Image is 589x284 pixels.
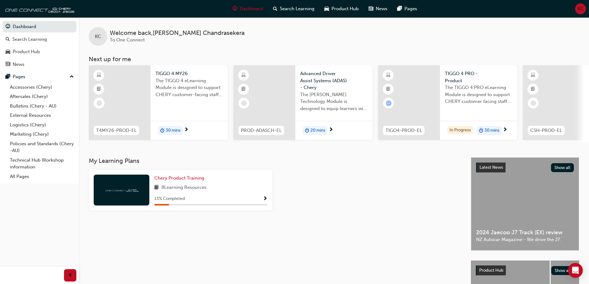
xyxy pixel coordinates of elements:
span: TIGGO 4 MY26 [156,70,223,77]
a: Product HubShow all [476,265,574,275]
div: Search Learning [12,36,47,43]
span: guage-icon [6,24,10,30]
a: Search Learning [2,34,76,45]
span: Dashboard [240,5,263,12]
span: pages-icon [397,5,402,13]
span: 13 % Completed [154,195,185,202]
a: PROD-ADASCH-ELAdvanced Driver Assist Systems (ADAS) - CheryThe [PERSON_NAME] Technology Module is... [233,65,373,140]
span: 30 mins [166,127,181,134]
span: learningResourceType_ELEARNING-icon [97,71,101,79]
span: booktick-icon [531,85,535,93]
span: Welcome back , [PERSON_NAME] Chandrasekera [110,30,245,37]
span: Chery Product Training [154,175,204,181]
span: learningRecordVerb_ATTEMPT-icon [386,100,391,106]
a: T4MY26-PROD-ELTIGGO 4 MY26The TIGGO 4 eLearning Module is designed to support CHERY customer-faci... [89,65,228,140]
h3: My Learning Plans [89,157,461,164]
a: Logistics (Chery) [7,120,76,130]
span: next-icon [503,127,507,133]
a: car-iconProduct Hub [319,2,364,15]
a: Latest NewsShow all2024 Jaecoo J7 Track (EX) reviewNZ Autocar Magazine - We drive the J7. [471,157,579,251]
span: news-icon [369,5,373,13]
span: CSH-PROD-EL [530,127,562,134]
span: 30 mins [484,127,499,134]
span: booktick-icon [386,85,391,93]
span: search-icon [6,37,10,42]
span: up-icon [70,73,74,81]
span: TIGO4-PROD-EL [386,127,422,134]
div: Product Hub [13,48,40,55]
a: Marketing (Chery) [7,129,76,139]
span: learningRecordVerb_NONE-icon [96,100,102,106]
span: TIGGO 4 PRO - Product [445,70,512,84]
span: T4MY26-PROD-EL [96,127,137,134]
span: next-icon [184,127,189,133]
a: TIGO4-PROD-ELTIGGO 4 PRO - ProductThe TIGGO 4 PRO eLearning Module is designed to support CHERY c... [378,65,517,140]
button: Pages [2,71,76,83]
div: News [13,61,24,68]
span: The [PERSON_NAME] Technology Module is designed to equip learners with essential knowledge about ... [300,91,368,112]
span: KC [95,33,101,40]
span: pages-icon [6,74,10,80]
a: Policies and Standards (Chery -AU) [7,139,76,155]
span: Product Hub [479,268,503,273]
div: Pages [13,73,25,80]
span: News [376,5,387,12]
span: Product Hub [331,5,359,12]
button: KC [575,3,586,14]
span: learningResourceType_ELEARNING-icon [386,71,391,79]
span: duration-icon [160,127,164,135]
span: KC [578,5,584,12]
button: Show all [551,163,574,172]
span: learningRecordVerb_NONE-icon [241,100,247,106]
a: Aftersales (Chery) [7,92,76,101]
div: Open Intercom Messenger [568,263,583,278]
span: Search Learning [280,5,314,12]
a: search-iconSearch Learning [268,2,319,15]
div: In Progress [447,126,473,134]
a: Accessories (Chery) [7,83,76,92]
a: Chery Product Training [154,175,207,182]
a: External Resources [7,111,76,120]
span: booktick-icon [241,85,246,93]
span: Pages [404,5,417,12]
button: Show all [551,266,574,275]
span: learningResourceType_ELEARNING-icon [241,71,246,79]
span: 20 mins [310,127,325,134]
span: prev-icon [68,272,73,279]
span: news-icon [6,62,10,67]
span: Advanced Driver Assist Systems (ADAS) - Chery [300,70,368,91]
span: search-icon [273,5,277,13]
span: duration-icon [305,127,309,135]
img: oneconnect [3,2,74,15]
span: guage-icon [233,5,237,13]
h3: Next up for me [79,56,589,63]
a: Bulletins (Chery - AU) [7,101,76,111]
a: guage-iconDashboard [228,2,268,15]
span: booktick-icon [97,85,101,93]
span: 2024 Jaecoo J7 Track (EX) review [476,229,574,236]
img: oneconnect [105,187,139,193]
button: DashboardSearch LearningProduct HubNews [2,20,76,71]
a: Latest NewsShow all [476,163,574,172]
span: To One Connect [110,37,145,43]
span: duration-icon [479,127,483,135]
a: All Pages [7,172,76,181]
a: news-iconNews [364,2,392,15]
span: book-icon [154,184,159,192]
span: next-icon [329,127,333,133]
span: car-icon [6,49,10,55]
button: Show Progress [263,195,267,203]
span: PROD-ADASCH-EL [241,127,282,134]
span: The TIGGO 4 PRO eLearning Module is designed to support CHERY customer facing staff with the prod... [445,84,512,105]
a: Technical Hub Workshop information [7,155,76,172]
span: learningRecordVerb_NONE-icon [531,100,536,106]
span: Show Progress [263,196,267,202]
a: News [2,59,76,70]
span: NZ Autocar Magazine - We drive the J7. [476,236,574,243]
a: pages-iconPages [392,2,422,15]
span: The TIGGO 4 eLearning Module is designed to support CHERY customer-facing staff with the product ... [156,77,223,98]
span: Latest News [480,165,503,170]
span: car-icon [324,5,329,13]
